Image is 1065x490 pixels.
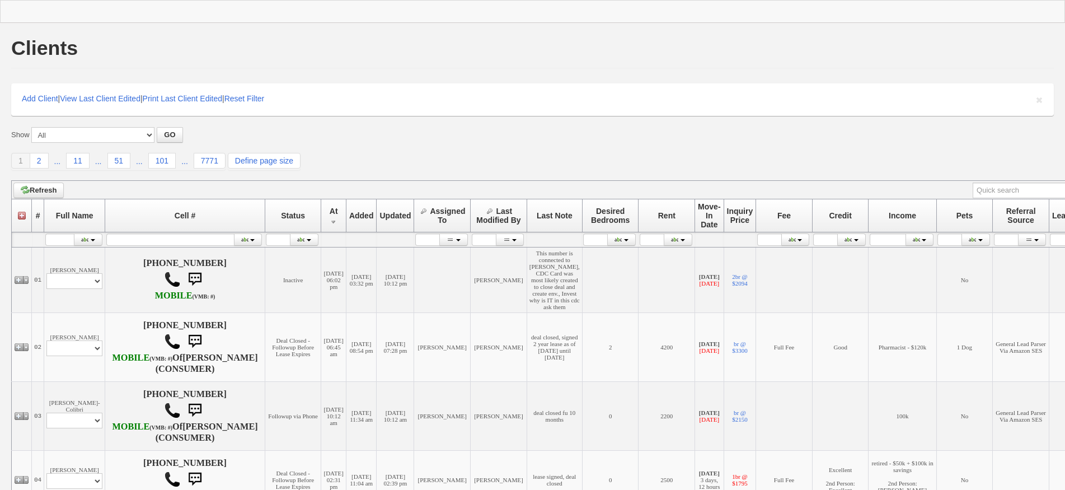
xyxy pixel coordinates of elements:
th: # [32,199,44,232]
td: Pharmacist - $120k [869,313,936,382]
td: [PERSON_NAME] [471,382,527,451]
a: 1br @ $1795 [732,473,748,487]
font: (VMB: #) [193,293,215,300]
font: MOBILE [112,353,149,363]
td: [PERSON_NAME] [471,313,527,382]
td: 4200 [639,313,695,382]
span: Status [281,211,305,220]
b: [DATE] [699,340,720,347]
a: Refresh [13,183,64,198]
span: Inquiry Price [727,207,753,225]
td: [PERSON_NAME] [414,313,471,382]
td: [DATE] 10:12 am [321,382,346,451]
span: Income [889,211,916,220]
a: 7771 [194,153,226,169]
td: [PERSON_NAME] [471,248,527,313]
a: View Last Client Edited [60,94,140,103]
td: [DATE] 08:54 pm [346,313,377,382]
img: call.png [164,271,181,288]
td: [DATE] 06:45 am [321,313,346,382]
td: Inactive [265,248,321,313]
span: Full Name [56,211,93,220]
span: Last Note [537,211,573,220]
img: call.png [164,471,181,488]
label: Show [11,130,30,140]
span: At [330,207,338,216]
h4: [PHONE_NUMBER] Of (CONSUMER) [107,320,262,374]
a: Reset Filter [224,94,265,103]
span: Last Modified By [476,207,520,225]
a: Add Client [22,94,58,103]
h4: [PHONE_NUMBER] Of (CONSUMER) [107,389,262,443]
span: Rent [658,211,675,220]
td: No [936,248,993,313]
a: br @ $2150 [732,409,748,423]
b: [DATE] [699,409,720,416]
img: call.png [164,402,181,419]
td: [PERSON_NAME] [44,248,105,313]
td: [PERSON_NAME]-Colibri [44,382,105,451]
b: [PERSON_NAME] [182,353,258,363]
h1: Clients [11,38,78,58]
td: Followup via Phone [265,382,321,451]
td: 2 [582,313,639,382]
a: Define page size [228,153,301,169]
b: [DATE] [699,470,720,477]
a: ... [90,154,107,169]
img: call.png [164,333,181,350]
td: [DATE] 10:12 pm [377,248,414,313]
a: 1 [11,153,30,169]
td: [DATE] 06:02 pm [321,248,346,313]
td: Good [812,313,869,382]
span: Fee [777,211,791,220]
a: Print Last Client Edited [143,94,222,103]
a: ... [130,154,148,169]
span: Desired Bedrooms [591,207,630,225]
a: 2br @ $2094 [732,273,748,287]
b: T-Mobile USA, Inc. [112,422,172,432]
b: AT&T Wireless [155,291,215,301]
a: br @ $3300 [732,340,748,354]
td: No [936,382,993,451]
td: 1 Dog [936,313,993,382]
span: Cell # [175,211,195,220]
img: sms.png [184,268,206,291]
div: | | | [11,83,1054,116]
a: 2 [30,153,49,169]
td: 0 [582,382,639,451]
td: [DATE] 07:28 pm [377,313,414,382]
img: sms.png [184,330,206,353]
a: 11 [66,153,90,169]
td: [DATE] 11:34 am [346,382,377,451]
td: Deal Closed - Followup Before Lease Expires [265,313,321,382]
font: (VMB: #) [149,424,172,431]
span: Move-In Date [698,202,720,229]
td: [PERSON_NAME] [414,382,471,451]
span: Assigned To [430,207,465,225]
h4: [PHONE_NUMBER] [107,258,262,302]
font: MOBILE [155,291,193,301]
a: 101 [148,153,176,169]
td: 03 [32,382,44,451]
td: This number is connected to [PERSON_NAME], CDC Card was most likely created to close deal and cre... [527,248,582,313]
td: 2200 [639,382,695,451]
img: sms.png [184,399,206,422]
a: 51 [107,153,131,169]
b: [DATE] [699,273,720,280]
td: [DATE] 03:32 pm [346,248,377,313]
span: Credit [829,211,851,220]
font: (VMB: #) [149,356,172,362]
a: ... [49,154,67,169]
a: ... [176,154,194,169]
td: [DATE] 10:12 am [377,382,414,451]
span: Updated [379,211,411,220]
td: deal closed fu 10 months [527,382,582,451]
span: Referral Source [1006,207,1036,225]
span: Added [349,211,374,220]
td: General Lead Parser Via Amazon SES [993,382,1049,451]
td: General Lead Parser Via Amazon SES [993,313,1049,382]
td: Full Fee [756,313,813,382]
td: 01 [32,248,44,313]
td: [PERSON_NAME] [44,313,105,382]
